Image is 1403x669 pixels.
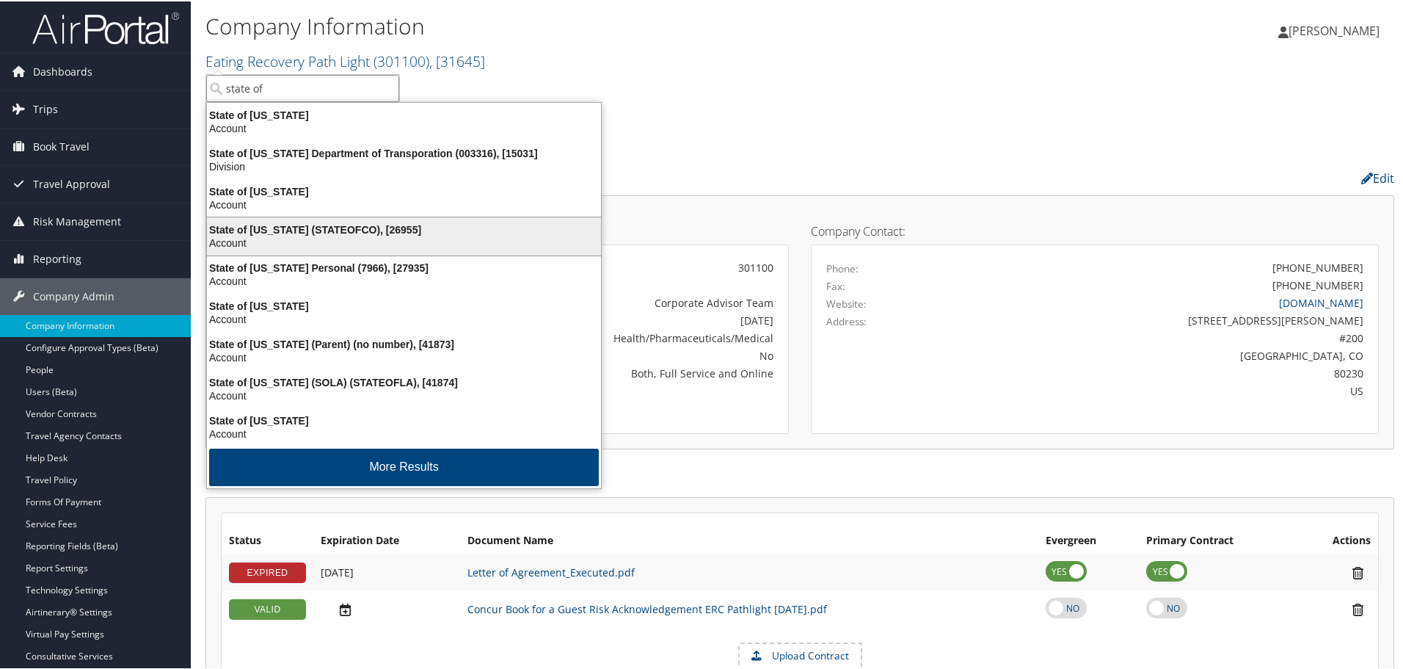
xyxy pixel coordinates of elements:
[467,564,635,578] a: Letter of Agreement_Executed.pdf
[198,388,610,401] div: Account
[966,364,1364,380] div: 80230
[198,260,610,273] div: State of [US_STATE] Personal (7966), [27935]
[966,347,1364,362] div: [GEOGRAPHIC_DATA], CO
[205,50,485,70] a: Eating Recovery Path Light
[229,598,306,618] div: VALID
[198,159,610,172] div: Division
[198,107,610,120] div: State of [US_STATE]
[206,73,399,101] input: Search Accounts
[222,527,313,553] th: Status
[1345,601,1371,616] i: Remove Contract
[1278,7,1394,51] a: [PERSON_NAME]
[467,601,827,615] a: Concur Book for a Guest Risk Acknowledgement ERC Pathlight [DATE].pdf
[373,50,429,70] span: ( 301100 )
[321,565,453,578] div: Add/Edit Date
[460,527,1038,553] th: Document Name
[1361,169,1394,185] a: Edit
[313,527,460,553] th: Expiration Date
[740,643,861,668] label: Upload Contract
[205,465,1394,490] h2: Contracts:
[826,260,859,275] label: Phone:
[198,413,610,426] div: State of [US_STATE]
[1289,21,1380,37] span: [PERSON_NAME]
[205,10,998,40] h1: Company Information
[966,382,1364,397] div: US
[966,329,1364,344] div: #200
[209,447,599,485] button: More Results
[1279,294,1363,308] a: [DOMAIN_NAME]
[198,184,610,197] div: State of [US_STATE]
[966,311,1364,327] div: [STREET_ADDRESS][PERSON_NAME]
[1272,276,1363,292] div: [PHONE_NUMBER]
[1038,527,1139,553] th: Evergreen
[198,350,610,363] div: Account
[198,311,610,325] div: Account
[33,52,92,89] span: Dashboards
[198,197,610,210] div: Account
[1272,258,1363,274] div: [PHONE_NUMBER]
[1345,564,1371,579] i: Remove Contract
[321,601,453,616] div: Add/Edit Date
[33,164,110,201] span: Travel Approval
[33,239,81,276] span: Reporting
[826,295,867,310] label: Website:
[811,224,1379,236] h4: Company Contact:
[1139,527,1297,553] th: Primary Contract
[198,145,610,159] div: State of [US_STATE] Department of Transporation (003316), [15031]
[198,273,610,286] div: Account
[33,90,58,126] span: Trips
[321,564,354,578] span: [DATE]
[198,336,610,350] div: State of [US_STATE] (Parent) (no number), [41873]
[826,313,867,328] label: Address:
[198,298,610,311] div: State of [US_STATE]
[1297,527,1378,553] th: Actions
[229,561,306,582] div: EXPIRED
[198,120,610,134] div: Account
[198,222,610,235] div: State of [US_STATE] (STATEOFCO), [26955]
[429,50,485,70] span: , [ 31645 ]
[826,278,845,292] label: Fax:
[33,277,114,314] span: Company Admin
[32,10,179,44] img: airportal-logo.png
[198,426,610,439] div: Account
[33,127,90,164] span: Book Travel
[198,375,610,388] div: State of [US_STATE] (SOLA) (STATEOFLA), [41874]
[198,235,610,248] div: Account
[33,202,121,239] span: Risk Management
